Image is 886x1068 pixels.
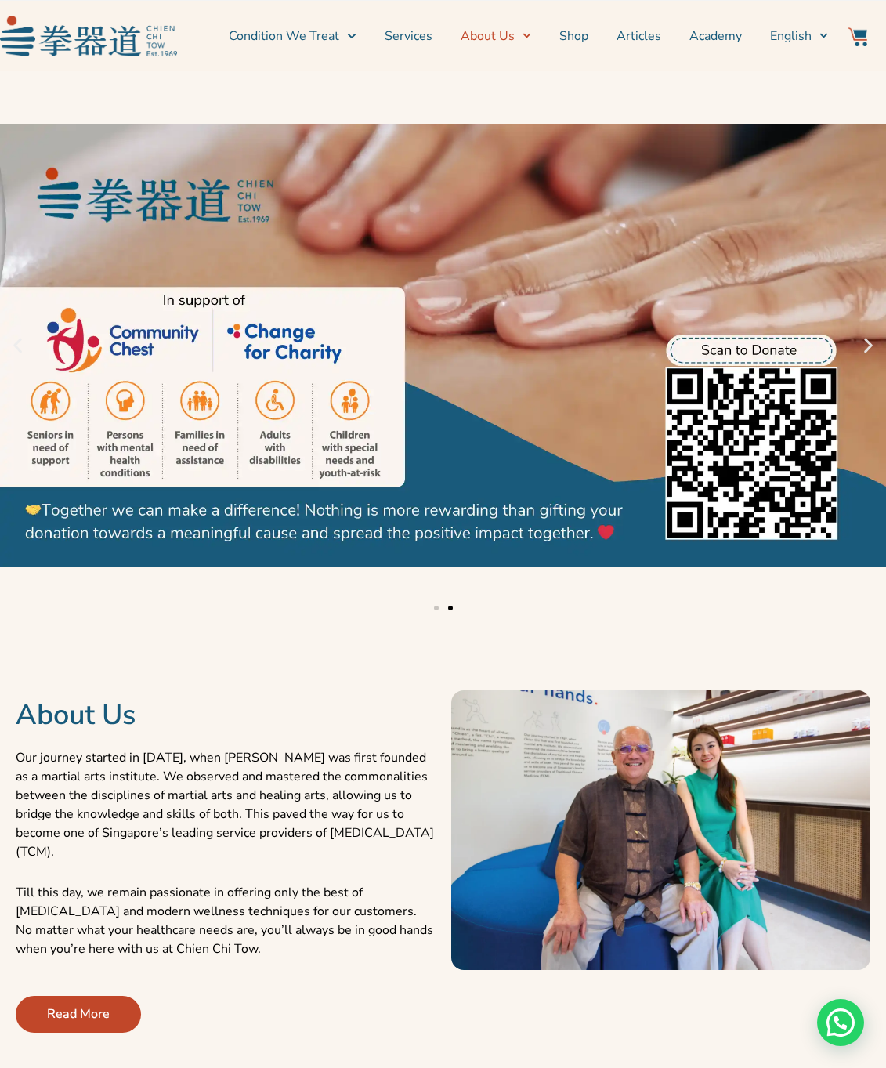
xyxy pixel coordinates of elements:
div: Next slide [859,336,878,356]
a: Shop [559,16,588,56]
img: Website Icon-03 [848,27,867,46]
div: Need help? WhatsApp contact [817,999,864,1046]
span: Go to slide 2 [448,606,453,610]
span: Read More [47,1005,110,1023]
a: Read More [16,996,141,1033]
h2: About Us [16,698,436,733]
div: Previous slide [8,336,27,356]
p: Till this day, we remain passionate in offering only the best of [MEDICAL_DATA] and modern wellne... [16,883,436,958]
a: About Us [461,16,531,56]
a: Articles [617,16,661,56]
p: Our journey started in [DATE], when [PERSON_NAME] was first founded as a martial arts institute. ... [16,748,436,861]
span: English [770,27,812,45]
a: Academy [689,16,742,56]
span: Go to slide 1 [434,606,439,610]
nav: Menu [185,16,828,56]
a: Services [385,16,432,56]
a: Switch to English [770,16,828,56]
a: Condition We Treat [229,16,356,56]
